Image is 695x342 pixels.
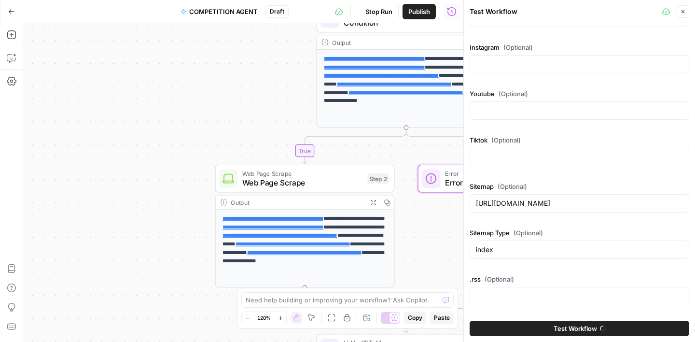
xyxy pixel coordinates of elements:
[408,7,430,16] span: Publish
[485,274,514,284] span: (Optional)
[434,313,450,322] span: Paste
[242,177,363,188] span: Web Page Scrape
[242,169,363,178] span: Web Page Scrape
[404,312,426,324] button: Copy
[189,7,258,16] span: COMPETITION AGENT
[470,228,689,238] label: Sitemap Type
[491,135,521,145] span: (Optional)
[257,314,271,322] span: 120%
[231,198,363,207] div: Output
[470,43,689,52] label: Instagram
[554,324,597,333] span: Test Workflow
[403,4,436,19] button: Publish
[498,182,527,191] span: (Optional)
[303,128,406,163] g: Edge from step_1 to step_2
[445,169,565,178] span: Error
[270,7,284,16] span: Draft
[344,17,465,28] span: Condition
[470,274,689,284] label: .rss
[175,4,264,19] button: COMPETITION AGENT
[404,312,408,333] g: Edge from step_1-conditional-end to step_3
[470,182,689,191] label: Sitemap
[418,165,598,193] div: ErrorError
[408,313,422,322] span: Copy
[470,89,689,99] label: Youtube
[503,43,533,52] span: (Optional)
[470,135,689,145] label: Tiktok
[499,89,528,99] span: (Optional)
[514,228,543,238] span: (Optional)
[365,7,392,16] span: Stop Run
[350,4,399,19] button: Stop Run
[367,173,389,184] div: Step 2
[332,38,464,47] div: Output
[445,177,565,188] span: Error
[430,312,454,324] button: Paste
[470,321,689,336] button: Test Workflow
